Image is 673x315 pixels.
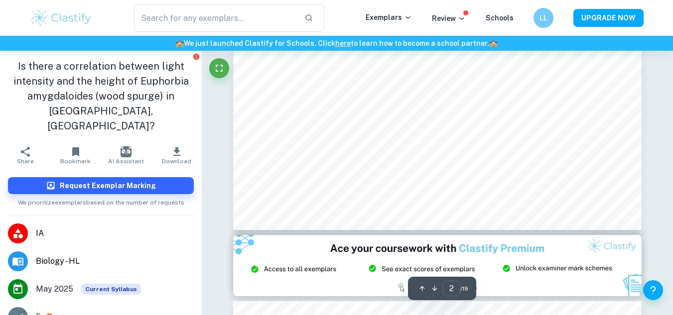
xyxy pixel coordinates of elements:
button: Download [151,141,202,169]
span: 🏫 [175,39,184,47]
h6: Request Exemplar Marking [60,180,156,191]
span: AI Assistant [108,158,144,165]
h6: LL [538,12,549,23]
img: AI Assistant [121,146,132,157]
span: 🏫 [489,39,498,47]
img: Clastify logo [30,8,93,28]
button: Request Exemplar Marking [8,177,194,194]
img: Ad [233,235,642,296]
button: UPGRADE NOW [573,9,644,27]
h6: We just launched Clastify for Schools. Click to learn how to become a school partner. [2,38,671,49]
button: AI Assistant [101,141,151,169]
button: Fullscreen [209,58,229,78]
p: Exemplars [366,12,412,23]
span: Biology - HL [36,255,194,267]
span: / 19 [460,284,468,293]
button: Report issue [192,53,200,60]
button: LL [534,8,553,28]
span: Bookmark [60,158,91,165]
p: Review [432,13,466,24]
div: This exemplar is based on the current syllabus. Feel free to refer to it for inspiration/ideas wh... [81,284,141,295]
span: IA [36,227,194,239]
button: Help and Feedback [643,280,663,300]
button: Bookmark [50,141,101,169]
a: here [335,39,351,47]
span: We prioritize exemplars based on the number of requests [18,194,184,207]
a: Schools [486,14,514,22]
span: May 2025 [36,283,73,295]
span: Download [162,158,191,165]
span: Share [17,158,34,165]
h1: Is there a correlation between light intensity and the height of Euphorbia amygdaloides (wood spu... [8,59,194,133]
input: Search for any exemplars... [134,4,297,32]
span: Current Syllabus [81,284,141,295]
